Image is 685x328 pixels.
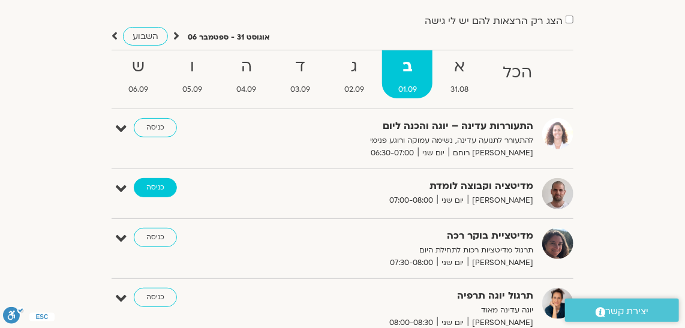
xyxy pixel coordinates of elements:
span: [PERSON_NAME] [468,194,533,207]
a: ו05.09 [167,50,218,98]
span: יום שני [437,257,468,269]
span: 07:00-08:00 [385,194,437,207]
strong: ה [221,53,272,80]
a: ש06.09 [113,50,164,98]
span: 03.09 [275,83,326,96]
span: 04.09 [221,83,272,96]
span: 07:30-08:00 [386,257,437,269]
span: 01.09 [382,83,432,96]
label: הצג רק הרצאות להם יש לי גישה [425,16,563,26]
span: יום שני [418,147,449,160]
strong: ש [113,53,164,80]
span: יצירת קשר [606,303,649,320]
a: כניסה [134,118,177,137]
span: [PERSON_NAME] רוחם [449,147,533,160]
span: 02.09 [329,83,380,96]
strong: מדיטציית בוקר רכה [275,228,533,244]
strong: ו [167,53,218,80]
strong: ב [382,53,432,80]
a: כניסה [134,228,177,247]
span: יום שני [437,194,468,207]
span: 05.09 [167,83,218,96]
strong: מדיטציה וקבוצה לומדת [275,178,533,194]
a: כניסה [134,288,177,307]
a: א31.08 [435,50,485,98]
p: להתעורר לתנועה עדינה, נשימה עמוקה ורוגע פנימי [275,134,533,147]
p: יוגה עדינה מאוד [275,304,533,317]
strong: הכל [487,59,548,86]
a: יצירת קשר [565,299,679,322]
strong: א [435,53,485,80]
span: 31.08 [435,83,485,96]
strong: תרגול יוגה תרפיה [275,288,533,304]
a: ב01.09 [382,50,432,98]
span: 06.09 [113,83,164,96]
span: 06:30-07:00 [366,147,418,160]
p: אוגוסט 31 - ספטמבר 06 [188,31,270,44]
strong: התעוררות עדינה – יוגה והכנה ליום [275,118,533,134]
a: ג02.09 [329,50,380,98]
span: [PERSON_NAME] [468,257,533,269]
p: תרגול מדיטציות רכות לתחילת היום [275,244,533,257]
strong: ד [275,53,326,80]
span: השבוע [133,31,158,42]
a: ה04.09 [221,50,272,98]
a: השבוע [123,27,168,46]
a: ד03.09 [275,50,326,98]
strong: ג [329,53,380,80]
a: הכל [487,50,548,98]
a: כניסה [134,178,177,197]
